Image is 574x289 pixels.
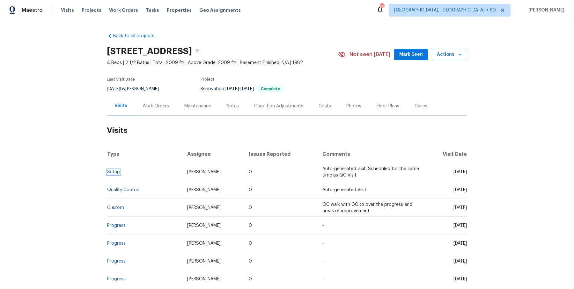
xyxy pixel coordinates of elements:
span: [PERSON_NAME] [187,223,221,228]
span: 0 [249,277,252,281]
span: [GEOGRAPHIC_DATA], [GEOGRAPHIC_DATA] + 60 [394,7,496,13]
div: Cases [415,103,427,109]
span: [DATE] [240,87,254,91]
span: [DATE] [107,87,120,91]
span: Last Visit Date [107,77,135,81]
span: [DATE] [453,206,467,210]
span: [PERSON_NAME] [187,170,221,174]
div: Visits [114,103,127,109]
span: - [322,277,324,281]
a: Progress [107,259,126,264]
button: Actions [432,49,467,61]
button: Mark Seen [394,49,428,61]
span: [PERSON_NAME] [526,7,564,13]
span: [PERSON_NAME] [187,241,221,246]
span: Maestro [22,7,43,13]
span: [DATE] [453,241,467,246]
a: Quality Control [107,188,139,192]
h2: Visits [107,116,467,145]
th: Comments [317,145,425,163]
span: - [322,223,324,228]
div: by [PERSON_NAME] [107,85,166,93]
a: Setup [107,170,120,174]
span: QC walk with GC to over the progress and areas of improvement [322,202,412,213]
span: 4 Beds | 2 1/2 Baths | Total: 2009 ft² | Above Grade: 2009 ft² | Basement Finished: N/A | 1982 [107,60,338,66]
span: Renovation [201,87,283,91]
span: 0 [249,223,252,228]
span: [PERSON_NAME] [187,259,221,264]
div: Notes [226,103,239,109]
span: 0 [249,241,252,246]
div: Photos [346,103,361,109]
span: 0 [249,206,252,210]
a: Back to all projects [107,33,168,39]
span: Actions [437,51,462,59]
div: Work Orders [143,103,169,109]
span: Projects [82,7,101,13]
div: Costs [319,103,331,109]
span: Work Orders [109,7,138,13]
div: 764 [379,4,384,10]
span: [DATE] [453,277,467,281]
a: Progress [107,241,126,246]
span: Mark Seen [399,51,423,59]
span: [PERSON_NAME] [187,188,221,192]
span: [DATE] [453,223,467,228]
th: Visit Date [425,145,467,163]
th: Issues Reported [244,145,317,163]
span: [PERSON_NAME] [187,206,221,210]
span: [DATE] [453,259,467,264]
span: Geo Assignments [199,7,241,13]
div: Maintenance [184,103,211,109]
span: 0 [249,170,252,174]
span: 0 [249,188,252,192]
span: Project [201,77,215,81]
span: Auto-generated visit. Scheduled for the same time as QC Visit. [322,167,419,177]
span: 0 [249,259,252,264]
span: Complete [258,87,283,91]
a: Custom [107,206,124,210]
span: [DATE] [453,170,467,174]
span: - [225,87,254,91]
span: Not seen [DATE] [350,51,390,58]
span: Properties [167,7,192,13]
span: Auto-generated Visit [322,188,366,192]
span: [DATE] [225,87,239,91]
div: Floor Plans [377,103,399,109]
span: [PERSON_NAME] [187,277,221,281]
a: Progress [107,277,126,281]
span: - [322,259,324,264]
th: Assignee [182,145,244,163]
th: Type [107,145,182,163]
button: Copy Address [192,46,203,57]
span: - [322,241,324,246]
a: Progress [107,223,126,228]
h2: [STREET_ADDRESS] [107,48,192,54]
div: Condition Adjustments [254,103,303,109]
span: [DATE] [453,188,467,192]
span: Visits [61,7,74,13]
span: Tasks [146,8,159,12]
